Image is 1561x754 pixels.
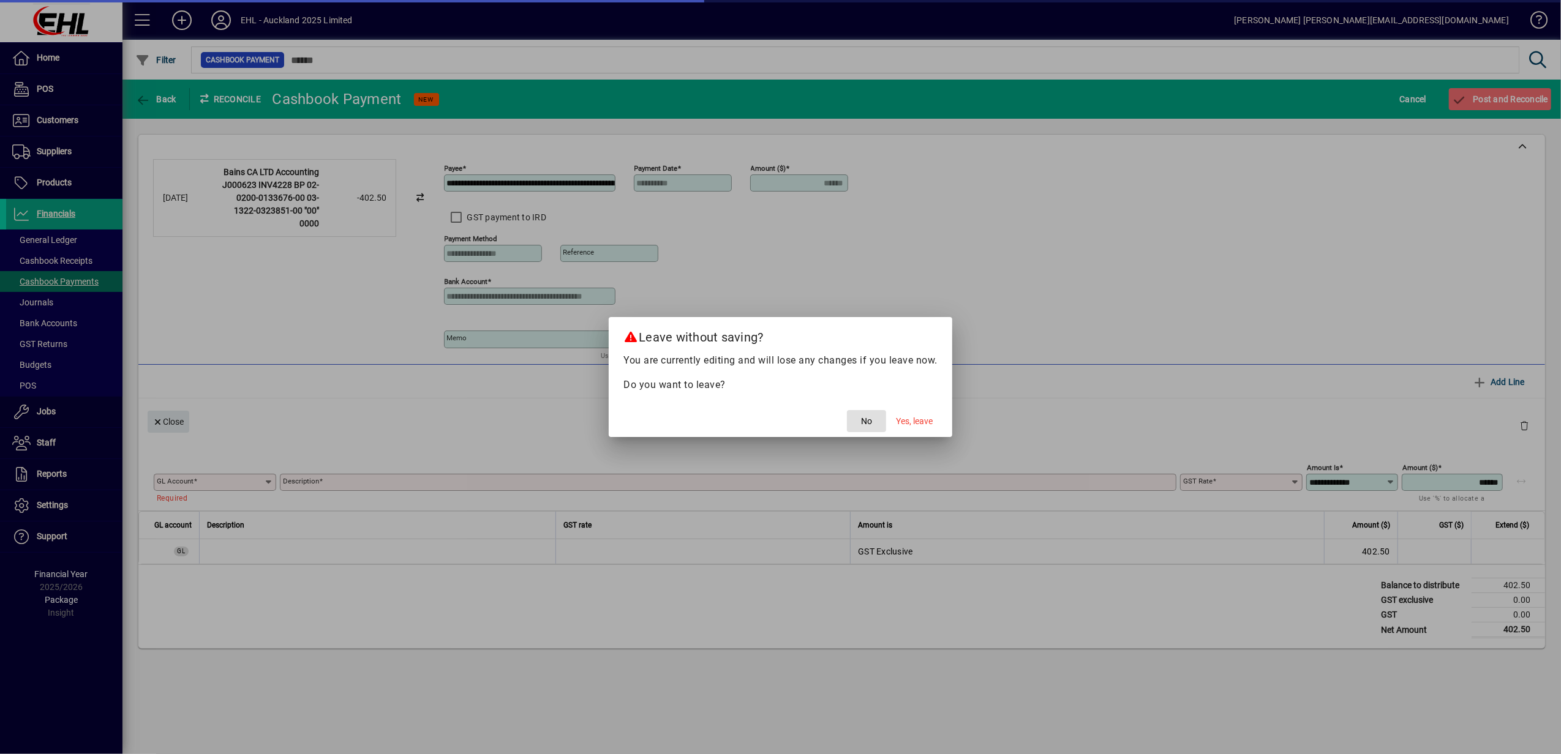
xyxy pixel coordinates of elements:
p: You are currently editing and will lose any changes if you leave now. [623,353,938,368]
h2: Leave without saving? [609,317,952,353]
p: Do you want to leave? [623,378,938,392]
span: No [861,415,872,428]
button: No [847,410,886,432]
span: Yes, leave [896,415,933,428]
button: Yes, leave [891,410,938,432]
